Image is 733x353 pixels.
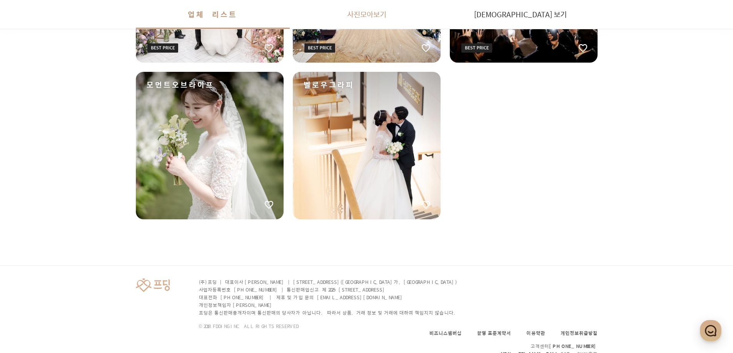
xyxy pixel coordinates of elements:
img: icon-bp-label2.9f32ef38.svg [147,43,178,53]
p: © 2018 FDDING INC. ALL RIGHTS RESERVED [199,323,458,330]
span: 홈 [24,255,29,261]
p: 프딩은 통신판매중개자이며 통신판매의 당사자가 아닙니다. 따라서 상품, 거래 정보 및 거래에 대하여 책임지지 않습니다. [199,309,458,317]
span: 모먼트오브라이프 [147,80,214,90]
p: 사업자등록번호 [PHONE_NUMBER] | 통신판매업신고 제 2025-[STREET_ADDRESS] [199,286,458,293]
a: 대화 [51,244,99,263]
p: (주) 프딩 | 대표이사 [PERSON_NAME] | [STREET_ADDRESS]([GEOGRAPHIC_DATA]가, [GEOGRAPHIC_DATA]) [199,278,458,286]
p: 고객센터 [429,342,598,350]
img: icon-bp-label2.9f32ef38.svg [304,43,335,53]
span: [PHONE_NUMBER] [549,343,598,350]
p: 대표전화 [PHONE_NUMBER] | 제휴 및 가입 문의 [EMAIL_ADDRESS][DOMAIN_NAME] [199,293,458,301]
span: 설정 [119,255,128,261]
a: 모먼트오브라이프 [136,72,284,219]
a: 벨로우그라피 [293,72,441,219]
a: 개인정보취급방침 [561,330,598,336]
img: icon-bp-label2.9f32ef38.svg [461,43,492,53]
span: 대화 [70,255,80,262]
a: 설정 [99,244,148,263]
a: 이용약관 [526,330,545,336]
a: 촬영 표준계약서 [477,330,511,336]
a: 홈 [2,244,51,263]
p: 개인정보책임자 [PERSON_NAME] [199,301,458,309]
span: 벨로우그라피 [304,80,354,90]
a: 비즈니스멤버십 [429,330,462,336]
